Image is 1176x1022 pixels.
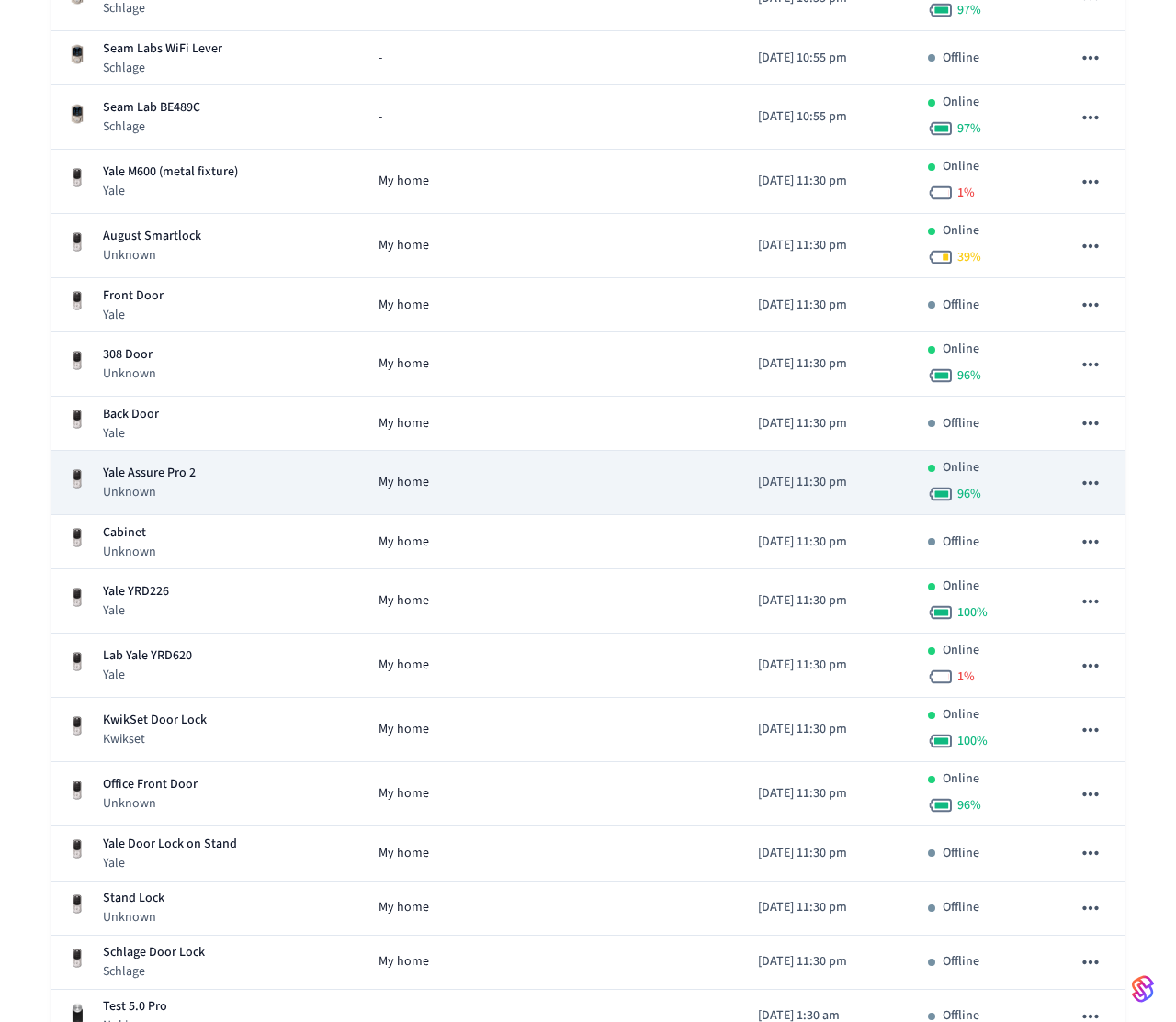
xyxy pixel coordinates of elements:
p: Yale Door Lock on Stand [103,835,237,854]
span: My home [379,784,429,803]
p: Yale [103,424,159,443]
p: Back Door [103,405,159,424]
span: My home [379,591,429,611]
p: [DATE] 11:30 pm [758,591,899,611]
img: Yale Assure Touchscreen Wifi Smart Lock, Satin Nickel, Front [66,290,88,312]
img: Yale Assure Touchscreen Wifi Smart Lock, Satin Nickel, Front [66,780,88,802]
p: [DATE] 11:30 pm [758,898,899,917]
p: Cabinet [103,523,156,543]
p: Lab Yale YRD620 [103,646,192,666]
img: SeamLogoGradient.69752ec5.svg [1132,974,1154,1004]
p: Unknown [103,483,196,501]
p: Yale [103,306,164,324]
p: [DATE] 11:30 pm [758,354,899,374]
span: My home [379,473,429,492]
p: Yale [103,854,237,872]
p: [DATE] 11:30 pm [758,533,899,552]
p: Kwikset [103,730,207,748]
p: KwikSet Door Lock [103,711,207,730]
span: 96 % [957,366,981,385]
p: Unknown [103,246,201,264]
p: Stand Lock [103,889,164,908]
span: My home [379,898,429,917]
p: [DATE] 11:30 pm [758,172,899,191]
p: Online [943,221,979,241]
span: 100 % [957,603,988,622]
p: Test 5.0 Pro [103,997,167,1016]
img: Yale Assure Touchscreen Wifi Smart Lock, Satin Nickel, Front [66,838,88,860]
span: 100 % [957,732,988,750]
p: Front Door [103,286,164,306]
img: Yale Assure Touchscreen Wifi Smart Lock, Satin Nickel, Front [66,167,88,189]
p: Yale Assure Pro 2 [103,464,196,483]
span: 97 % [957,1,981,19]
img: Yale Assure Touchscreen Wifi Smart Lock, Satin Nickel, Front [66,527,88,549]
p: Seam Lab BE489C [103,98,200,118]
span: My home [379,656,429,675]
p: Offline [943,296,979,315]
span: My home [379,236,429,255]
p: Unknown [103,365,156,383]
p: Online [943,458,979,477]
p: Office Front Door [103,775,198,794]
p: Unknown [103,794,198,813]
img: Yale Assure Touchscreen Wifi Smart Lock, Satin Nickel, Front [66,651,88,673]
p: [DATE] 11:30 pm [758,414,899,433]
p: Online [943,577,979,596]
p: Yale [103,182,238,200]
p: [DATE] 11:30 pm [758,656,899,675]
img: Yale Assure Touchscreen Wifi Smart Lock, Satin Nickel, Front [66,350,88,372]
img: Yale Assure Touchscreen Wifi Smart Lock, Satin Nickel, Front [66,715,88,737]
img: Yale Assure Touchscreen Wifi Smart Lock, Satin Nickel, Front [66,409,88,431]
span: 96 % [957,796,981,814]
span: 1 % [957,668,975,686]
p: Seam Labs WiFi Lever [103,39,222,59]
span: 96 % [957,485,981,503]
p: [DATE] 11:30 pm [758,236,899,255]
p: Yale YRD226 [103,582,169,601]
p: Online [943,705,979,724]
p: Offline [943,898,979,917]
span: My home [379,172,429,191]
span: My home [379,720,429,739]
p: Offline [943,414,979,433]
p: Unknown [103,543,156,561]
p: Offline [943,952,979,971]
span: 1 % [957,184,975,202]
span: My home [379,952,429,971]
p: Online [943,769,979,789]
img: Yale Assure Touchscreen Wifi Smart Lock, Satin Nickel, Front [66,948,88,970]
p: 308 Door [103,345,156,365]
p: Offline [943,533,979,552]
span: My home [379,844,429,863]
p: [DATE] 11:30 pm [758,784,899,803]
p: [DATE] 11:30 pm [758,720,899,739]
p: [DATE] 11:30 pm [758,952,899,971]
img: Schlage Sense Smart Deadbolt with Camelot Trim, Front [66,43,88,65]
img: Schlage Sense Smart Deadbolt with Camelot Trim, Front [66,103,88,125]
p: Offline [943,49,979,68]
p: [DATE] 10:55 pm [758,49,899,68]
span: 97 % [957,119,981,138]
p: August Smartlock [103,227,201,246]
p: Online [943,340,979,359]
p: [DATE] 11:30 pm [758,844,899,863]
span: My home [379,296,429,315]
p: Offline [943,844,979,863]
p: Online [943,93,979,112]
p: Schlage [103,962,205,981]
span: My home [379,533,429,552]
span: - [379,49,382,68]
p: Yale [103,601,169,620]
img: Yale Assure Touchscreen Wifi Smart Lock, Satin Nickel, Front [66,893,88,915]
p: Yale M600 (metal fixture) [103,163,238,182]
p: Unknown [103,908,164,927]
span: My home [379,414,429,433]
span: 39 % [957,248,981,266]
p: Schlage Door Lock [103,943,205,962]
p: [DATE] 10:55 pm [758,107,899,127]
img: Yale Assure Touchscreen Wifi Smart Lock, Satin Nickel, Front [66,587,88,609]
p: Schlage [103,59,222,77]
p: [DATE] 11:30 pm [758,473,899,492]
img: Yale Assure Touchscreen Wifi Smart Lock, Satin Nickel, Front [66,468,88,490]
